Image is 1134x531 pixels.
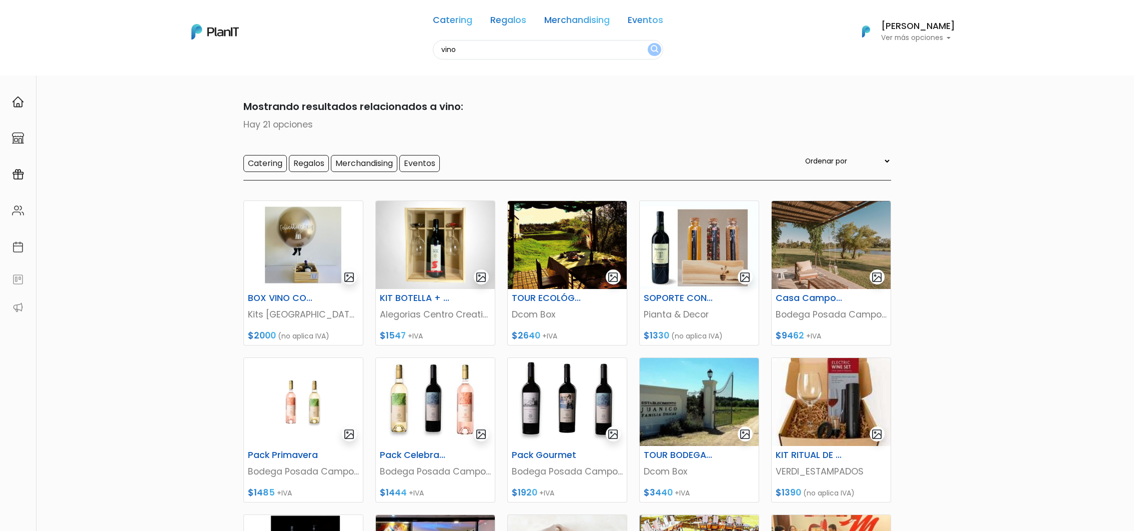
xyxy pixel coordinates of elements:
span: +IVA [806,331,821,341]
p: Hay 21 opciones [243,118,891,131]
p: Bodega Posada Campotinto [380,465,491,478]
a: gallery-light SOPORTE CON ESPECIAS + VINO Pianta & Decor $1330 (no aplica IVA) [639,200,759,345]
p: VERDI_ESTAMPADOS [776,465,887,478]
span: $3440 [644,486,673,498]
h6: SOPORTE CON ESPECIAS + VINO [638,293,720,303]
span: +IVA [409,488,424,498]
img: gallery-light [343,271,355,283]
span: +IVA [408,331,423,341]
a: gallery-light TOUR ECOLÓGICO - DÍA DE CAMPO EN EL HUMEDAL LA [PERSON_NAME] Dcom Box $2640 +IVA [507,200,627,345]
img: thumb_WhatsApp_Image_2025-06-21_at_13.20.07.jpeg [772,358,891,446]
input: Eventos [399,155,440,172]
h6: KIT RITUAL DE VINO [770,450,852,460]
img: feedback-78b5a0c8f98aac82b08bfc38622c3050aee476f2c9584af64705fc4e61158814.svg [12,273,24,285]
a: gallery-light BOX VINO CON GLOBO Kits [GEOGRAPHIC_DATA] $2000 (no aplica IVA) [243,200,363,345]
input: Merchandising [331,155,397,172]
span: +IVA [542,331,557,341]
img: thumb_ed.jpg [640,358,759,446]
h6: [PERSON_NAME] [881,22,955,31]
h6: Pack Gourmet [506,450,588,460]
p: Bodega Posada Campotinto [512,465,623,478]
h6: Pack Celebración [374,450,456,460]
img: thumb_La_Macarena__2_.jpg [508,201,627,289]
a: Merchandising [544,16,610,28]
img: gallery-light [871,428,883,440]
a: Eventos [628,16,663,28]
p: Bodega Posada Campotinto [248,465,359,478]
a: gallery-light Pack Gourmet Bodega Posada Campotinto $1920 +IVA [507,357,627,502]
a: gallery-light Pack Celebración Bodega Posada Campotinto $1444 +IVA [375,357,495,502]
p: Bodega Posada Campotinto [776,308,887,321]
p: Pianta & Decor [644,308,755,321]
p: Kits [GEOGRAPHIC_DATA] [248,308,359,321]
img: search_button-432b6d5273f82d61273b3651a40e1bd1b912527efae98b1b7a1b2c0702e16a8d.svg [651,45,658,54]
h6: TOUR ECOLÓGICO - DÍA DE CAMPO EN EL HUMEDAL LA [PERSON_NAME] [506,293,588,303]
span: (no aplica IVA) [671,331,723,341]
a: Catering [433,16,472,28]
img: thumb_Dise%C3%B1o_sin_t%C3%ADtulo_-_2024-12-27T124112.494.png [244,358,363,446]
span: $1920 [512,486,537,498]
img: PlanIt Logo [855,20,877,42]
img: PlanIt Logo [191,24,239,39]
img: gallery-light [475,428,487,440]
span: $1390 [776,486,801,498]
h6: BOX VINO CON GLOBO [242,293,324,303]
p: Ver más opciones [881,34,955,41]
p: Dcom Box [644,465,755,478]
img: thumb_WhatsApp_Image_2022-11-22_at_16.35.06.jpeg [640,201,759,289]
a: Regalos [490,16,526,28]
img: thumb_2000___2000-Photoroom_-_2024-09-23T165103.833.jpg [508,358,627,446]
input: Regalos [289,155,329,172]
img: campaigns-02234683943229c281be62815700db0a1741e53638e28bf9629b52c665b00959.svg [12,168,24,180]
img: home-e721727adea9d79c4d83392d1f703f7f8bce08238fde08b1acbfd93340b81755.svg [12,96,24,108]
img: gallery-light [739,271,751,283]
img: gallery-light [871,271,883,283]
h6: KIT BOTELLA + COPAS [374,293,456,303]
span: $2640 [512,329,540,341]
a: gallery-light KIT BOTELLA + COPAS Alegorias Centro Creativo $1547 +IVA [375,200,495,345]
img: gallery-light [607,428,619,440]
img: gallery-light [739,428,751,440]
span: $1485 [248,486,275,498]
h6: Pack Primavera [242,450,324,460]
span: $2000 [248,329,276,341]
p: Dcom Box [512,308,623,321]
a: gallery-light KIT RITUAL DE VINO VERDI_ESTAMPADOS $1390 (no aplica IVA) [771,357,891,502]
span: (no aplica IVA) [278,331,329,341]
img: thumb_Captura_de_pantalla_2023-06-14_160231-PhotoRoom.png [376,201,495,289]
span: +IVA [675,488,690,498]
span: $1444 [380,486,407,498]
input: Catering [243,155,287,172]
h6: TOUR BODEGA JOANICÓ [638,450,720,460]
span: $1547 [380,329,406,341]
a: gallery-light Pack Primavera Bodega Posada Campotinto $1485 +IVA [243,357,363,502]
img: marketplace-4ceaa7011d94191e9ded77b95e3339b90024bf715f7c57f8cf31f2d8c509eaba.svg [12,132,24,144]
img: partners-52edf745621dab592f3b2c58e3bca9d71375a7ef29c3b500c9f145b62cc070d4.svg [12,301,24,313]
a: gallery-light Casa Campotinto Bodega Posada Campotinto $9462 +IVA [771,200,891,345]
span: $1330 [644,329,669,341]
img: calendar-87d922413cdce8b2cf7b7f5f62616a5cf9e4887200fb71536465627b3292af00.svg [12,241,24,253]
img: gallery-light [607,271,619,283]
img: thumb_image__copia___copia_-Photoroom__63_.jpg [244,201,363,289]
p: Mostrando resultados relacionados a vino: [243,99,891,114]
button: PlanIt Logo [PERSON_NAME] Ver más opciones [849,18,955,44]
p: Alegorias Centro Creativo [380,308,491,321]
h6: Casa Campotinto [770,293,852,303]
img: gallery-light [343,428,355,440]
span: $9462 [776,329,804,341]
img: thumb_2000___2000-Photoroom_-_2024-09-23T164353.701.jpg [376,358,495,446]
img: people-662611757002400ad9ed0e3c099ab2801c6687ba6c219adb57efc949bc21e19d.svg [12,204,24,216]
input: Buscá regalos, desayunos, y más [433,40,663,59]
a: gallery-light TOUR BODEGA JOANICÓ Dcom Box $3440 +IVA [639,357,759,502]
span: +IVA [539,488,554,498]
span: (no aplica IVA) [803,488,855,498]
span: +IVA [277,488,292,498]
img: thumb_Captura_de_pantalla_2023-07-20_143644.jpg [772,201,891,289]
img: gallery-light [475,271,487,283]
